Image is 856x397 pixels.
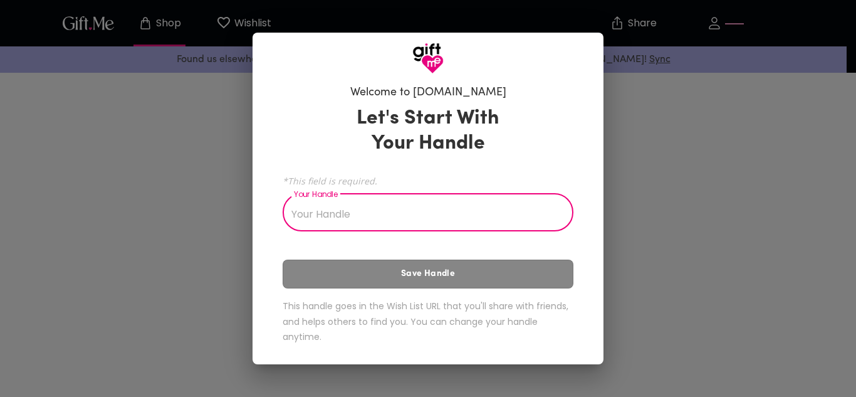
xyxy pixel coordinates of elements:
[412,43,444,74] img: GiftMe Logo
[283,175,573,187] span: *This field is required.
[350,85,506,100] h6: Welcome to [DOMAIN_NAME]
[283,299,573,345] h6: This handle goes in the Wish List URL that you'll share with friends, and helps others to find yo...
[283,196,560,231] input: Your Handle
[341,106,515,156] h3: Let's Start With Your Handle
